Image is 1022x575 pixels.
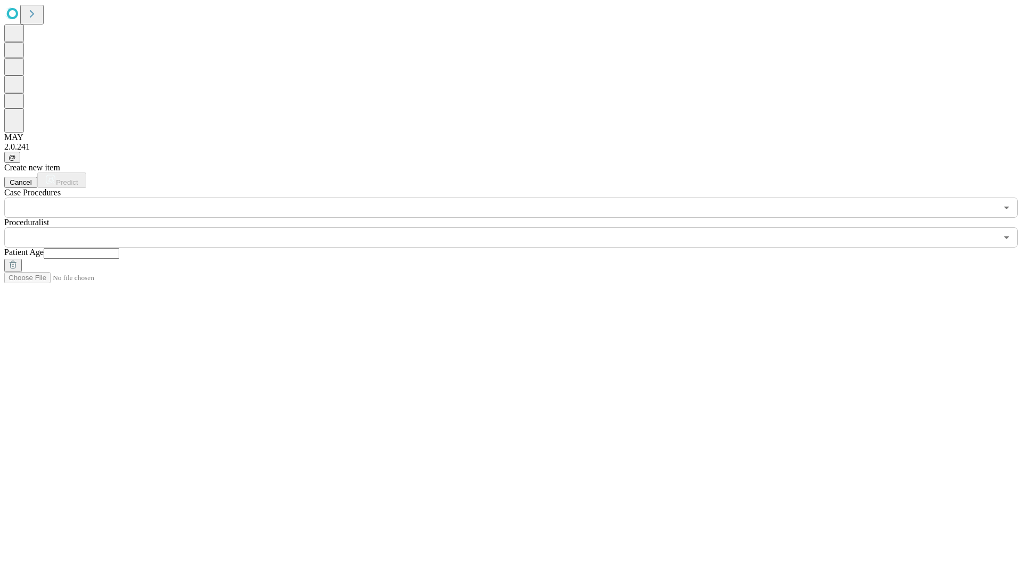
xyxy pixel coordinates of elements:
[37,172,86,188] button: Predict
[4,152,20,163] button: @
[4,163,60,172] span: Create new item
[4,177,37,188] button: Cancel
[999,200,1014,215] button: Open
[999,230,1014,245] button: Open
[9,153,16,161] span: @
[4,248,44,257] span: Patient Age
[10,178,32,186] span: Cancel
[4,218,49,227] span: Proceduralist
[4,142,1018,152] div: 2.0.241
[4,133,1018,142] div: MAY
[56,178,78,186] span: Predict
[4,188,61,197] span: Scheduled Procedure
